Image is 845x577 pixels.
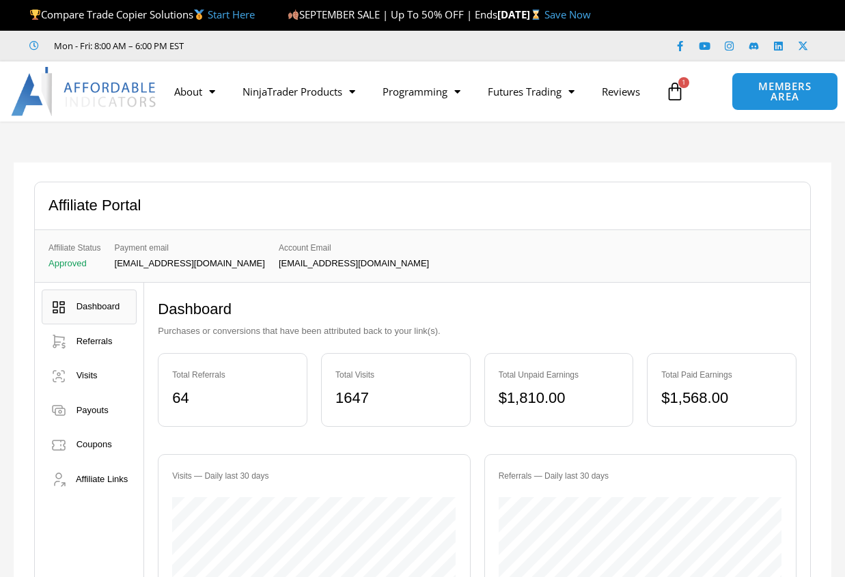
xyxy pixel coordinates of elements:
[49,259,101,268] p: Approved
[499,389,507,406] span: $
[158,300,796,320] h2: Dashboard
[661,367,782,382] div: Total Paid Earnings
[279,259,429,268] p: [EMAIL_ADDRESS][DOMAIN_NAME]
[49,196,141,216] h2: Affiliate Portal
[203,39,408,53] iframe: Customer reviews powered by Trustpilot
[172,367,293,382] div: Total Referrals
[42,324,137,359] a: Referrals
[11,67,158,116] img: LogoAI | Affordable Indicators – NinjaTrader
[172,468,456,483] div: Visits — Daily last 30 days
[474,76,588,107] a: Futures Trading
[161,76,229,107] a: About
[288,8,497,21] span: SEPTEMBER SALE | Up To 50% OFF | Ends
[30,10,40,20] img: 🏆
[115,240,265,255] span: Payment email
[645,72,705,111] a: 1
[115,259,265,268] p: [EMAIL_ADDRESS][DOMAIN_NAME]
[499,468,782,483] div: Referrals — Daily last 30 days
[746,81,823,102] span: MEMBERS AREA
[369,76,474,107] a: Programming
[42,462,137,497] a: Affiliate Links
[661,389,728,406] bdi: 1,568.00
[194,10,204,20] img: 🥇
[499,389,566,406] bdi: 1,810.00
[42,393,137,428] a: Payouts
[77,301,120,311] span: Dashboard
[588,76,654,107] a: Reviews
[77,405,109,415] span: Payouts
[661,389,669,406] span: $
[42,290,137,324] a: Dashboard
[42,427,137,462] a: Coupons
[229,76,369,107] a: NinjaTrader Products
[499,367,620,382] div: Total Unpaid Earnings
[77,370,98,380] span: Visits
[49,240,101,255] span: Affiliate Status
[335,384,456,412] div: 1647
[279,240,429,255] span: Account Email
[29,8,255,21] span: Compare Trade Copier Solutions
[77,336,113,346] span: Referrals
[335,367,456,382] div: Total Visits
[51,38,184,54] span: Mon - Fri: 8:00 AM – 6:00 PM EST
[544,8,591,21] a: Save Now
[172,384,293,412] div: 64
[42,358,137,393] a: Visits
[161,76,659,107] nav: Menu
[732,72,837,111] a: MEMBERS AREA
[531,10,541,20] img: ⌛
[678,77,689,88] span: 1
[158,323,796,339] p: Purchases or conversions that have been attributed back to your link(s).
[77,439,112,449] span: Coupons
[497,8,544,21] strong: [DATE]
[208,8,255,21] a: Start Here
[76,474,128,484] span: Affiliate Links
[288,10,299,20] img: 🍂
